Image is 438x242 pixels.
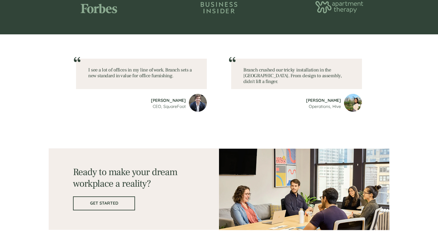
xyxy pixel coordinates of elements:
span: [PERSON_NAME] [306,98,341,103]
span: Ready to make your dream workplace a reality? [73,166,177,190]
a: GET STARTED [73,196,135,210]
span: GET STARTED [74,201,134,206]
span: I see a lot of offices in my line of work. Branch sets a new standard in value for office furnish... [88,67,192,79]
span: Operations, Hive [309,104,341,109]
span: CEO, SquareFoot [153,104,186,109]
span: [PERSON_NAME] [151,98,186,103]
span: Branch crushed our tricky installation in the [GEOGRAPHIC_DATA]. From design to assembly, didn't ... [243,67,342,85]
